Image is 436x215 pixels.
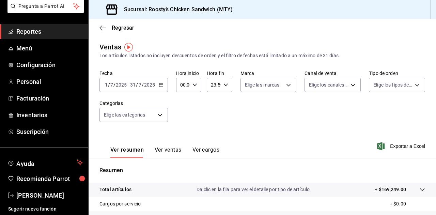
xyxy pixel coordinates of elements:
label: Fecha [99,71,168,76]
button: Ver ventas [155,147,182,158]
button: Regresar [99,25,134,31]
span: - [128,82,129,88]
h3: Sucursal: Roosty’s Chicken Sandwich (MTY) [119,5,233,14]
span: Facturación [16,94,83,103]
span: / [136,82,138,88]
button: Ver cargos [192,147,220,158]
label: Categorías [99,101,168,106]
span: Sugerir nueva función [8,205,83,213]
p: Cargos por servicio [99,200,141,208]
p: + $0.00 [390,200,425,208]
p: Da clic en la fila para ver el detalle por tipo de artículo [197,186,310,193]
input: ---- [115,82,127,88]
label: Hora inicio [176,71,201,76]
p: Resumen [99,166,425,174]
input: -- [105,82,108,88]
p: + $169,249.00 [375,186,406,193]
input: -- [110,82,113,88]
span: Reportes [16,27,83,36]
span: Elige los tipos de orden [373,81,412,88]
label: Canal de venta [305,71,361,76]
button: Exportar a Excel [378,142,425,150]
input: -- [130,82,136,88]
span: Recomienda Parrot [16,174,83,183]
button: Ver resumen [110,147,144,158]
span: / [113,82,115,88]
span: [PERSON_NAME] [16,191,83,200]
img: Tooltip marker [124,43,133,51]
input: -- [138,82,142,88]
a: Pregunta a Parrot AI [5,7,84,15]
label: Hora fin [207,71,232,76]
span: Personal [16,77,83,86]
span: Menú [16,44,83,53]
input: ---- [144,82,155,88]
span: Elige los canales de venta [309,81,348,88]
div: Los artículos listados no incluyen descuentos de orden y el filtro de fechas está limitado a un m... [99,52,425,59]
label: Tipo de orden [369,71,425,76]
span: Inventarios [16,110,83,120]
span: / [142,82,144,88]
span: Elige las categorías [104,111,145,118]
div: navigation tabs [110,147,219,158]
span: Ayuda [16,158,74,167]
span: Pregunta a Parrot AI [18,3,73,10]
span: Regresar [112,25,134,31]
div: Ventas [99,42,121,52]
p: Total artículos [99,186,131,193]
span: Suscripción [16,127,83,136]
label: Marca [240,71,297,76]
span: Elige las marcas [245,81,280,88]
span: Configuración [16,60,83,70]
span: / [108,82,110,88]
